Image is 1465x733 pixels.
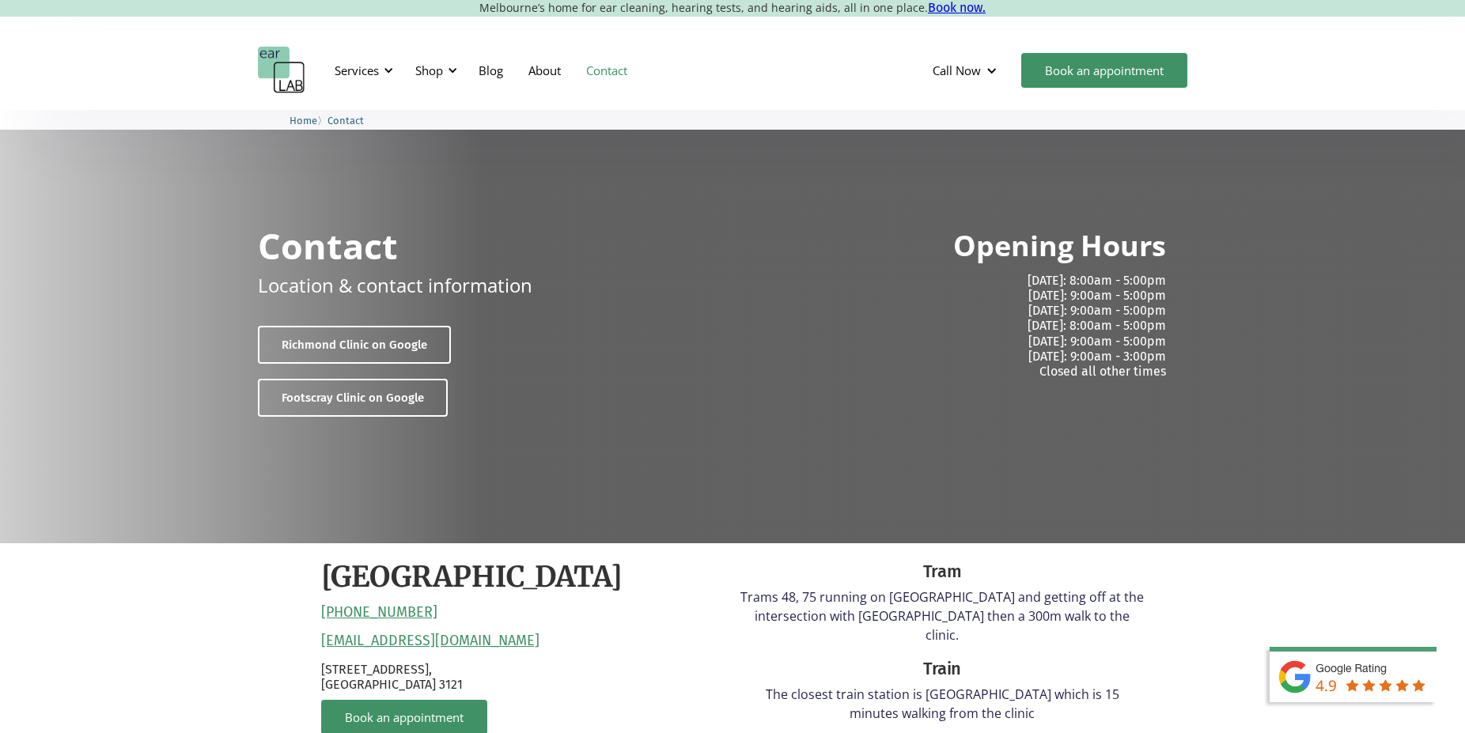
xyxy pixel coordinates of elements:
[325,47,398,94] div: Services
[258,379,448,417] a: Footscray Clinic on Google
[406,47,462,94] div: Shop
[574,47,640,93] a: Contact
[258,326,451,364] a: Richmond Clinic on Google
[953,228,1166,265] h2: Opening Hours
[290,112,327,129] li: 〉
[740,559,1144,584] div: Tram
[335,62,379,78] div: Services
[258,47,305,94] a: home
[258,271,532,299] p: Location & contact information
[327,115,364,127] span: Contact
[740,656,1144,682] div: Train
[740,685,1144,723] p: The closest train station is [GEOGRAPHIC_DATA] which is 15 minutes walking from the clinic
[466,47,516,93] a: Blog
[321,633,539,650] a: [EMAIL_ADDRESS][DOMAIN_NAME]
[933,62,981,78] div: Call Now
[745,273,1166,379] p: [DATE]: 8:00am - 5:00pm [DATE]: 9:00am - 5:00pm [DATE]: 9:00am - 5:00pm [DATE]: 8:00am - 5:00pm [...
[321,604,437,622] a: [PHONE_NUMBER]
[290,115,317,127] span: Home
[290,112,317,127] a: Home
[327,112,364,127] a: Contact
[321,662,725,692] p: [STREET_ADDRESS], [GEOGRAPHIC_DATA] 3121
[920,47,1013,94] div: Call Now
[258,228,398,263] h1: Contact
[415,62,443,78] div: Shop
[516,47,574,93] a: About
[1021,53,1187,88] a: Book an appointment
[321,559,623,596] h2: [GEOGRAPHIC_DATA]
[740,588,1144,644] p: Trams 48, 75 running on [GEOGRAPHIC_DATA] and getting off at the intersection with [GEOGRAPHIC_DA...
